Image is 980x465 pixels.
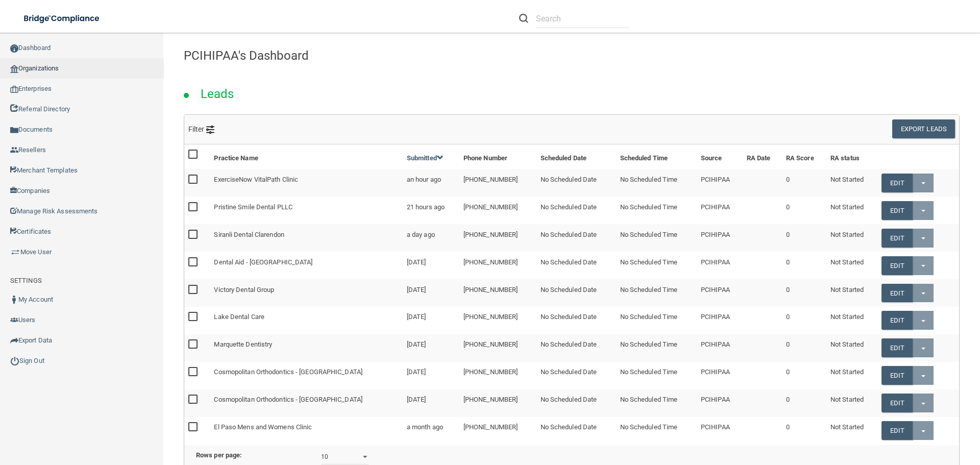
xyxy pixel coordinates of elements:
td: [PHONE_NUMBER] [459,252,536,279]
th: Scheduled Time [616,144,697,169]
td: No Scheduled Date [536,362,616,389]
td: 0 [782,224,826,252]
img: ic_user_dark.df1a06c3.png [10,296,18,304]
td: [PHONE_NUMBER] [459,197,536,224]
td: El Paso Mens and Womens Clinic [210,417,402,444]
td: No Scheduled Time [616,197,697,224]
td: No Scheduled Time [616,252,697,279]
td: Cosmopolitan Orthodontics - [GEOGRAPHIC_DATA] [210,389,402,417]
td: 0 [782,169,826,197]
td: Not Started [826,334,877,362]
td: a day ago [403,224,459,252]
td: Not Started [826,389,877,417]
img: bridge_compliance_login_screen.278c3ca4.svg [15,8,109,29]
td: No Scheduled Time [616,279,697,307]
td: [DATE] [403,362,459,389]
td: PCIHIPAA [697,197,743,224]
td: Pristine Smile Dental PLLC [210,197,402,224]
td: Not Started [826,252,877,279]
td: No Scheduled Date [536,197,616,224]
a: Edit [881,394,913,412]
img: enterprise.0d942306.png [10,86,18,93]
td: PCIHIPAA [697,334,743,362]
td: 0 [782,307,826,334]
td: [PHONE_NUMBER] [459,362,536,389]
td: No Scheduled Time [616,334,697,362]
button: Export Leads [892,119,955,138]
td: No Scheduled Date [536,279,616,307]
td: Not Started [826,417,877,444]
td: [DATE] [403,334,459,362]
img: organization-icon.f8decf85.png [10,65,18,73]
td: Not Started [826,169,877,197]
img: icon-filter@2x.21656d0b.png [206,126,214,134]
td: Not Started [826,197,877,224]
td: an hour ago [403,169,459,197]
td: a month ago [403,417,459,444]
a: Edit [881,338,913,357]
td: PCIHIPAA [697,169,743,197]
td: Siranli Dental Clarendon [210,224,402,252]
span: Filter [188,125,214,133]
td: PCIHIPAA [697,389,743,417]
h4: PCIHIPAA's Dashboard [184,49,960,62]
img: ic_dashboard_dark.d01f4a41.png [10,44,18,53]
td: [PHONE_NUMBER] [459,417,536,444]
td: 21 hours ago [403,197,459,224]
td: No Scheduled Time [616,417,697,444]
td: PCIHIPAA [697,224,743,252]
td: Cosmopolitan Orthodontics - [GEOGRAPHIC_DATA] [210,362,402,389]
th: Source [697,144,743,169]
a: Edit [881,174,913,192]
td: No Scheduled Time [616,169,697,197]
td: 0 [782,417,826,444]
td: [DATE] [403,389,459,417]
td: No Scheduled Date [536,224,616,252]
td: [PHONE_NUMBER] [459,169,536,197]
td: No Scheduled Date [536,389,616,417]
img: ic-search.3b580494.png [519,14,528,23]
td: PCIHIPAA [697,307,743,334]
a: Edit [881,366,913,385]
td: Marquette Dentistry [210,334,402,362]
td: [PHONE_NUMBER] [459,334,536,362]
img: icon-users.e205127d.png [10,316,18,324]
td: [DATE] [403,279,459,307]
label: SETTINGS [10,275,42,287]
td: 0 [782,252,826,279]
a: Edit [881,311,913,330]
td: PCIHIPAA [697,279,743,307]
td: [PHONE_NUMBER] [459,389,536,417]
td: 0 [782,334,826,362]
img: icon-export.b9366987.png [10,336,18,345]
td: Dental Aid - [GEOGRAPHIC_DATA] [210,252,402,279]
td: [PHONE_NUMBER] [459,307,536,334]
td: No Scheduled Date [536,417,616,444]
td: Not Started [826,362,877,389]
b: Rows per page: [196,451,242,459]
td: 0 [782,362,826,389]
td: [PHONE_NUMBER] [459,279,536,307]
th: RA Date [743,144,782,169]
img: briefcase.64adab9b.png [10,247,20,257]
img: icon-documents.8dae5593.png [10,126,18,134]
th: RA status [826,144,877,169]
img: ic_reseller.de258add.png [10,146,18,154]
th: Scheduled Date [536,144,616,169]
td: PCIHIPAA [697,252,743,279]
input: Search [536,9,629,28]
td: [DATE] [403,307,459,334]
td: 0 [782,197,826,224]
td: Lake Dental Care [210,307,402,334]
td: No Scheduled Date [536,307,616,334]
td: Not Started [826,279,877,307]
td: No Scheduled Time [616,362,697,389]
a: Edit [881,284,913,303]
td: [PHONE_NUMBER] [459,224,536,252]
td: PCIHIPAA [697,417,743,444]
a: Edit [881,256,913,275]
td: PCIHIPAA [697,362,743,389]
td: Not Started [826,224,877,252]
td: No Scheduled Time [616,224,697,252]
th: Phone Number [459,144,536,169]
